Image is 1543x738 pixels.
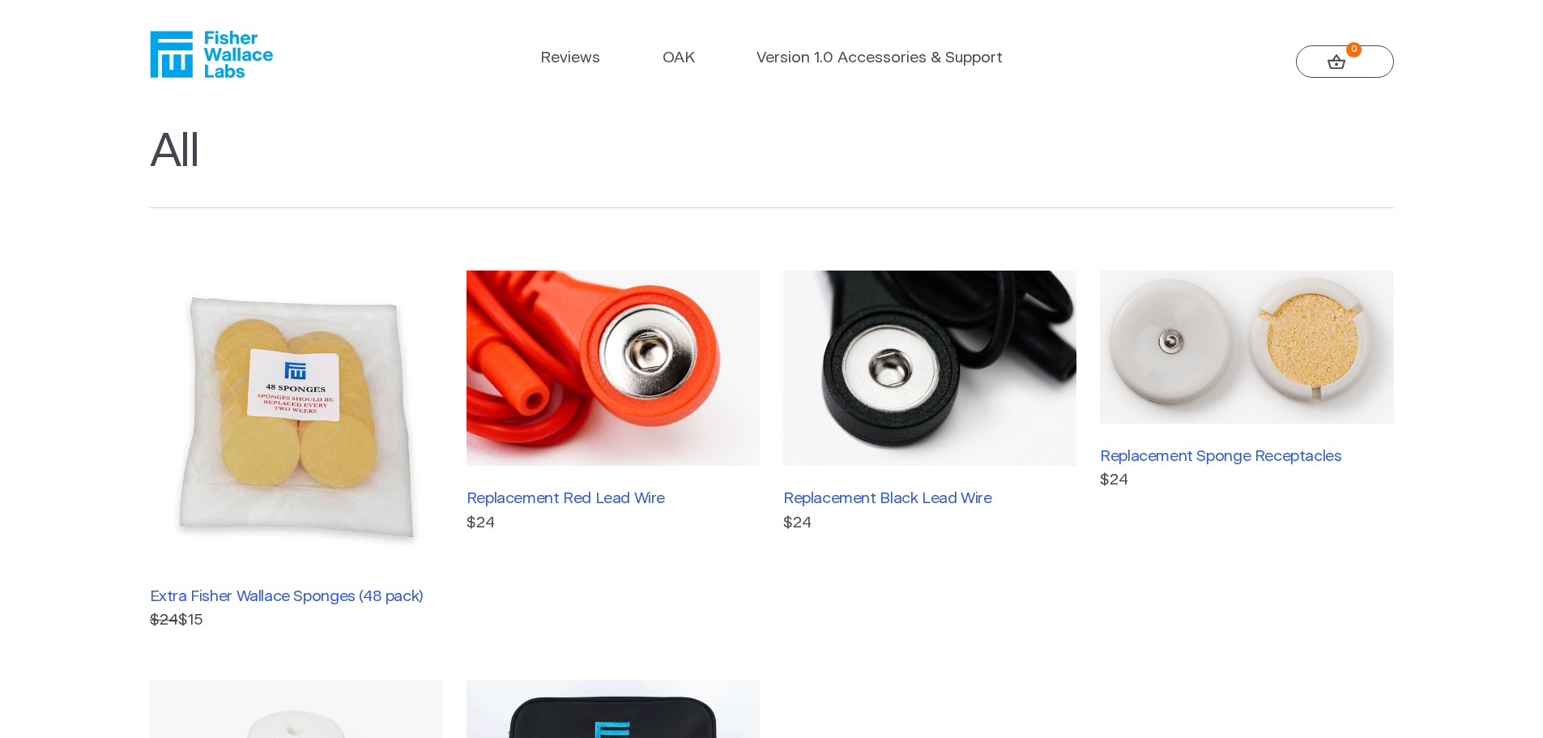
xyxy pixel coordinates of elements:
[467,489,760,508] h3: Replacement Red Lead Wire
[150,271,443,564] img: Extra Fisher Wallace Sponges (48 pack)
[150,31,273,78] a: Fisher Wallace
[150,587,443,606] h3: Extra Fisher Wallace Sponges (48 pack)
[467,271,760,633] a: Replacement Red Lead Wire$24
[150,612,178,628] s: $24
[150,125,1394,209] h1: All
[1100,271,1393,633] a: Replacement Sponge Receptacles$24
[1346,42,1362,58] strong: 0
[783,271,1076,633] a: Replacement Black Lead Wire$24
[1296,45,1394,78] a: 0
[757,47,1003,70] a: Version 1.0 Accessories & Support
[1100,447,1393,466] h3: Replacement Sponge Receptacles
[150,271,443,633] a: Extra Fisher Wallace Sponges (48 pack) $24$15
[1100,469,1393,493] p: $24
[467,271,760,467] img: Replacement Red Lead Wire
[783,512,1076,535] p: $24
[467,512,760,535] p: $24
[540,47,600,70] a: Reviews
[783,489,1076,508] h3: Replacement Black Lead Wire
[1100,271,1393,424] img: Replacement Sponge Receptacles
[663,47,695,70] a: OAK
[783,271,1076,467] img: Replacement Black Lead Wire
[150,609,443,633] p: $15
